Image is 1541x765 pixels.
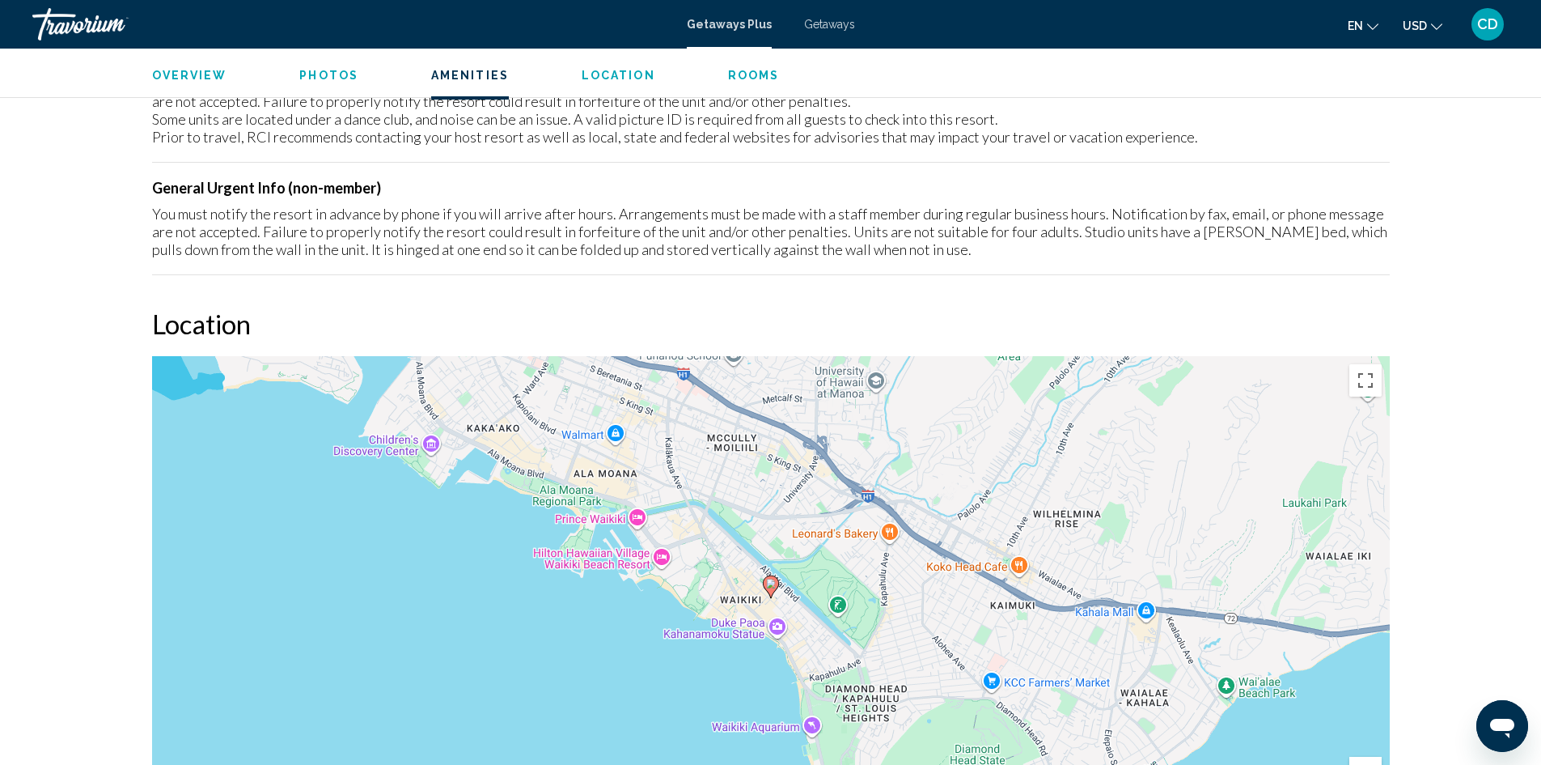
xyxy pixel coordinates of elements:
button: Photos [299,68,358,83]
button: User Menu [1467,7,1509,41]
button: Change language [1348,14,1378,37]
div: You must notify the resort in advance by phone if you will arrive after hours. Arrangements must ... [152,205,1390,258]
span: CD [1477,16,1498,32]
button: Amenities [431,68,509,83]
span: Amenities [431,69,509,82]
span: Overview [152,69,227,82]
span: Photos [299,69,358,82]
iframe: Button to launch messaging window [1476,700,1528,752]
h4: General Urgent Info (non-member) [152,179,1390,197]
span: en [1348,19,1363,32]
span: Rooms [728,69,780,82]
span: Location [582,69,655,82]
button: Rooms [728,68,780,83]
button: Change currency [1403,14,1442,37]
button: Toggle fullscreen view [1349,364,1382,397]
h2: Location [152,308,1390,340]
button: Overview [152,68,227,83]
span: USD [1403,19,1427,32]
a: Travorium [32,8,671,40]
a: Getaways Plus [687,18,772,31]
a: Getaways [804,18,855,31]
button: Location [582,68,655,83]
